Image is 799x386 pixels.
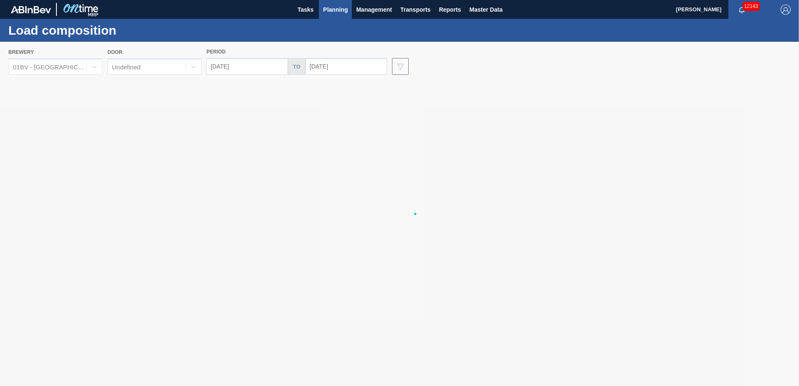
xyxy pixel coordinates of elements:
img: Logout [781,5,791,15]
span: Planning [323,5,348,15]
h1: Load composition [8,25,157,35]
span: Management [356,5,392,15]
img: TNhmsLtSVTkK8tSr43FrP2fwEKptu5GPRR3wAAAABJRU5ErkJggg== [11,6,51,13]
span: Reports [439,5,461,15]
span: 12143 [743,2,760,11]
button: Notifications [728,4,755,15]
span: Tasks [296,5,315,15]
span: Master Data [469,5,502,15]
span: Transports [400,5,430,15]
